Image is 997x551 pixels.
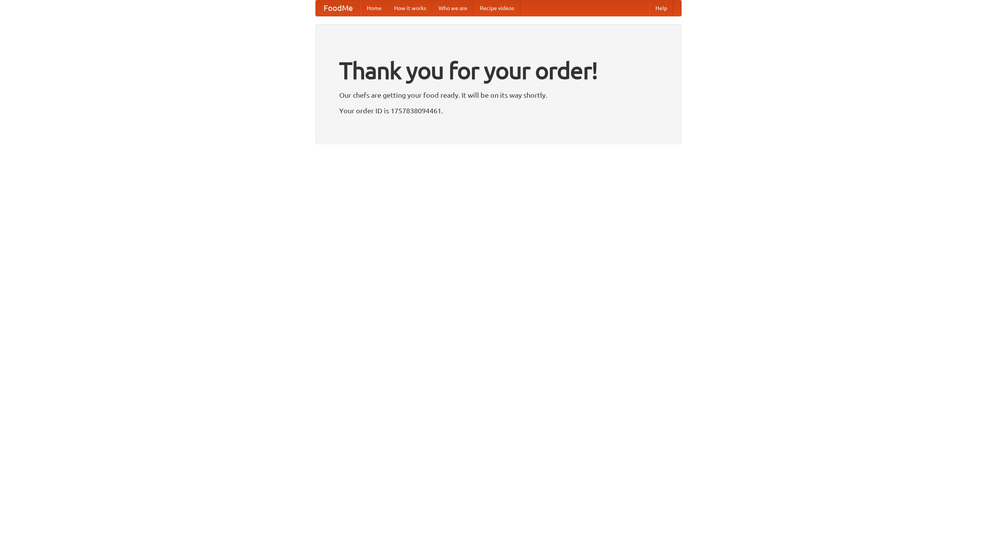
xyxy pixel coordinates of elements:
p: Our chefs are getting your food ready. It will be on its way shortly. [339,89,658,101]
a: How it works [388,0,432,16]
h1: Thank you for your order! [339,52,658,89]
a: Who we are [432,0,474,16]
a: FoodMe [316,0,361,16]
a: Help [649,0,673,16]
a: Home [361,0,388,16]
a: Recipe videos [474,0,520,16]
p: Your order ID is 1757838094461. [339,105,658,116]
